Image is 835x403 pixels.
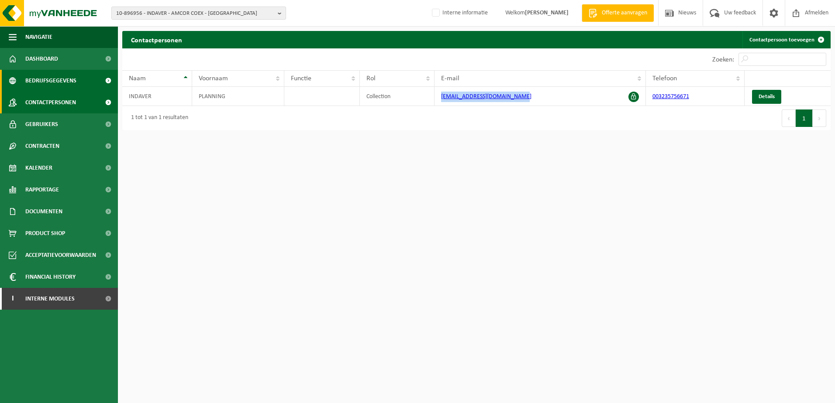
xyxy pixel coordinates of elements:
a: [EMAIL_ADDRESS][DOMAIN_NAME] [441,93,531,100]
span: Kalender [25,157,52,179]
span: Contactpersonen [25,92,76,113]
span: Interne modules [25,288,75,310]
label: Interne informatie [430,7,488,20]
span: Financial History [25,266,76,288]
span: Bedrijfsgegevens [25,70,76,92]
button: Previous [782,109,796,127]
span: E-mail [441,75,459,82]
span: Naam [129,75,146,82]
span: Gebruikers [25,113,58,135]
span: Telefoon [652,75,677,82]
span: Rapportage [25,179,59,201]
button: 1 [796,109,813,127]
a: 003235756671 [652,93,689,100]
span: Contracten [25,135,59,157]
span: Documenten [25,201,62,222]
label: Zoeken: [712,56,734,63]
a: Contactpersoon toevoegen [742,31,830,48]
span: Rol [366,75,376,82]
a: Details [752,90,781,104]
strong: [PERSON_NAME] [525,10,569,16]
td: Collection [360,87,435,106]
a: Offerte aanvragen [582,4,654,22]
button: Next [813,109,826,127]
span: Dashboard [25,48,58,70]
span: Product Shop [25,222,65,244]
span: 10-896956 - INDAVER - AMCOR COEX - [GEOGRAPHIC_DATA] [116,7,274,20]
td: INDAVER [122,87,192,106]
button: 10-896956 - INDAVER - AMCOR COEX - [GEOGRAPHIC_DATA] [111,7,286,20]
div: 1 tot 1 van 1 resultaten [127,110,188,126]
span: Offerte aanvragen [600,9,649,17]
span: Navigatie [25,26,52,48]
td: PLANNING [192,87,284,106]
span: Functie [291,75,311,82]
span: I [9,288,17,310]
span: Details [759,94,775,99]
span: Voornaam [199,75,228,82]
h2: Contactpersonen [122,31,191,48]
span: Acceptatievoorwaarden [25,244,96,266]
